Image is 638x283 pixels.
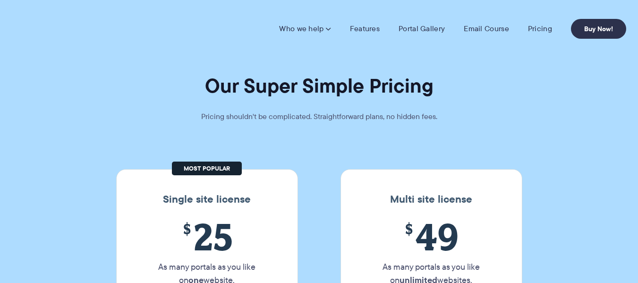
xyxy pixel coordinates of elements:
[367,215,496,258] span: 49
[350,24,380,34] a: Features
[279,24,331,34] a: Who we help
[571,19,626,39] a: Buy Now!
[528,24,552,34] a: Pricing
[464,24,509,34] a: Email Course
[178,110,461,123] p: Pricing shouldn't be complicated. Straightforward plans, no hidden fees.
[399,24,445,34] a: Portal Gallery
[350,193,512,206] h3: Multi site license
[143,215,272,258] span: 25
[126,193,288,206] h3: Single site license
